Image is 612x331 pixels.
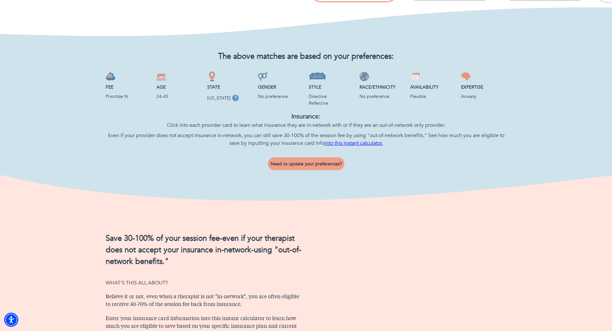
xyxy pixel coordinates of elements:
[410,84,456,91] p: Availability
[258,72,268,81] img: Gender
[106,52,507,61] h2: The above matches are based on your preferences:
[106,233,302,267] h2: Save 30-100% of your session fee-even if your therapist does not accept your insurance in-network...
[309,72,326,81] img: Style
[309,84,354,91] p: Style
[359,84,405,91] p: Race/Ethnicity
[359,72,369,81] img: Race/Ethnicity
[271,161,342,167] span: Need to update your preferences?
[207,72,217,81] img: State
[207,95,231,101] p: [US_STATE]
[258,84,304,91] p: Gender
[324,140,383,147] a: into this instant calculator.
[106,72,115,81] img: Fee
[461,72,471,81] img: Expertise
[156,84,202,91] p: Age
[4,313,18,327] div: Accessibility Menu
[106,84,151,91] p: Fee
[410,93,456,100] p: Flexible
[106,112,507,121] p: Insurance:
[461,84,507,91] p: Expertise
[309,93,354,100] p: Directive
[359,93,405,100] p: No preference
[156,72,166,81] img: Age
[231,93,240,103] button: tooltip
[410,72,420,81] img: Availability
[207,84,253,91] p: State
[106,121,507,129] p: Click into each provider card to learn what insurance they are in-network with or if they are an ...
[106,293,302,309] p: Believe it or not, even when a therapist is not "in-network", you are often eligible to receive 3...
[309,100,354,107] p: Reflective
[106,93,151,100] p: Prioritize fit
[268,157,344,170] button: Need to update your preferences?
[258,93,304,100] p: No preference
[461,93,507,100] p: Anxiety
[106,132,507,147] p: Even if your provider does not accept insurance in-network, you can still save 30-100% of the ses...
[106,279,302,287] p: WHAT'S THIS ALL ABOUT?
[156,93,202,100] p: 24-45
